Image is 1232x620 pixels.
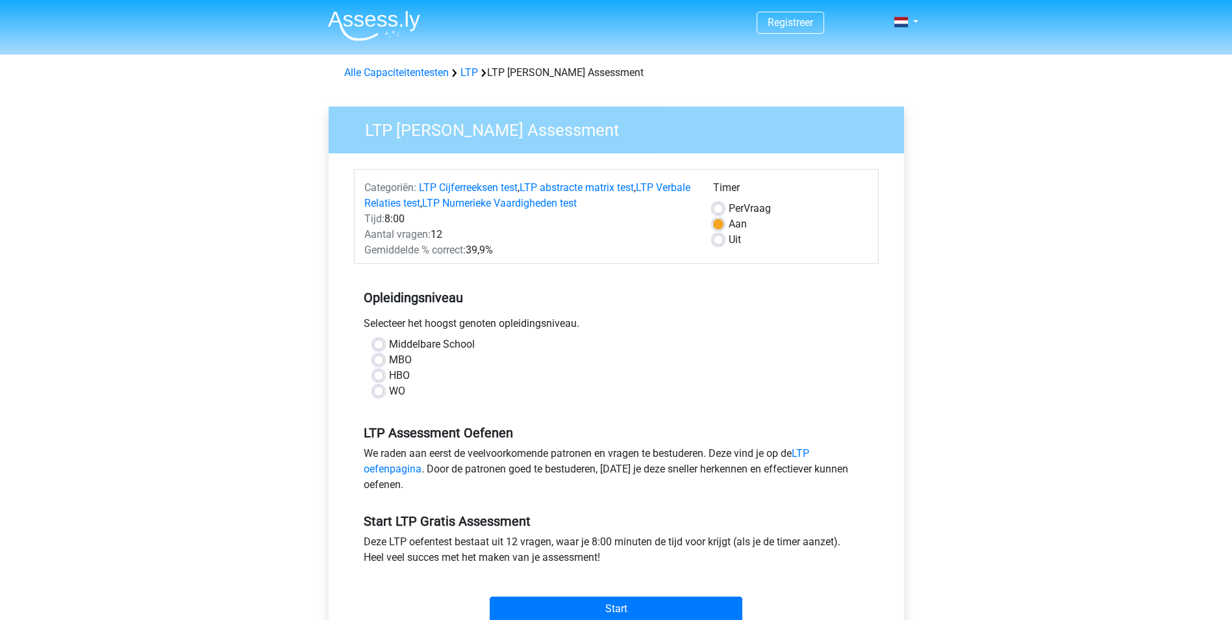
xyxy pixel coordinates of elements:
label: HBO [389,368,410,383]
a: LTP [460,66,478,79]
h5: Opleidingsniveau [364,285,869,311]
span: Gemiddelde % correct: [364,244,466,256]
label: Uit [729,232,741,248]
label: Vraag [729,201,771,216]
a: Alle Capaciteitentesten [344,66,449,79]
a: LTP Numerieke Vaardigheden test [422,197,577,209]
div: LTP [PERSON_NAME] Assessment [339,65,894,81]
span: Aantal vragen: [364,228,431,240]
label: Aan [729,216,747,232]
a: LTP Cijferreeksen test [419,181,518,194]
a: Registreer [768,16,813,29]
h5: LTP Assessment Oefenen [364,425,869,441]
div: 12 [355,227,703,242]
a: LTP abstracte matrix test [520,181,634,194]
span: Per [729,202,744,214]
div: Timer [713,180,868,201]
label: MBO [389,352,412,368]
span: Categoriën: [364,181,416,194]
div: 39,9% [355,242,703,258]
img: Assessly [328,10,420,41]
label: Middelbare School [389,337,475,352]
label: WO [389,383,405,399]
h3: LTP [PERSON_NAME] Assessment [349,115,894,140]
div: Deze LTP oefentest bestaat uit 12 vragen, waar je 8:00 minuten de tijd voor krijgt (als je de tim... [354,534,879,571]
h5: Start LTP Gratis Assessment [364,513,869,529]
div: , , , [355,180,703,211]
span: Tijd: [364,213,384,225]
div: Selecteer het hoogst genoten opleidingsniveau. [354,316,879,337]
div: 8:00 [355,211,703,227]
div: We raden aan eerst de veelvoorkomende patronen en vragen te bestuderen. Deze vind je op de . Door... [354,446,879,498]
